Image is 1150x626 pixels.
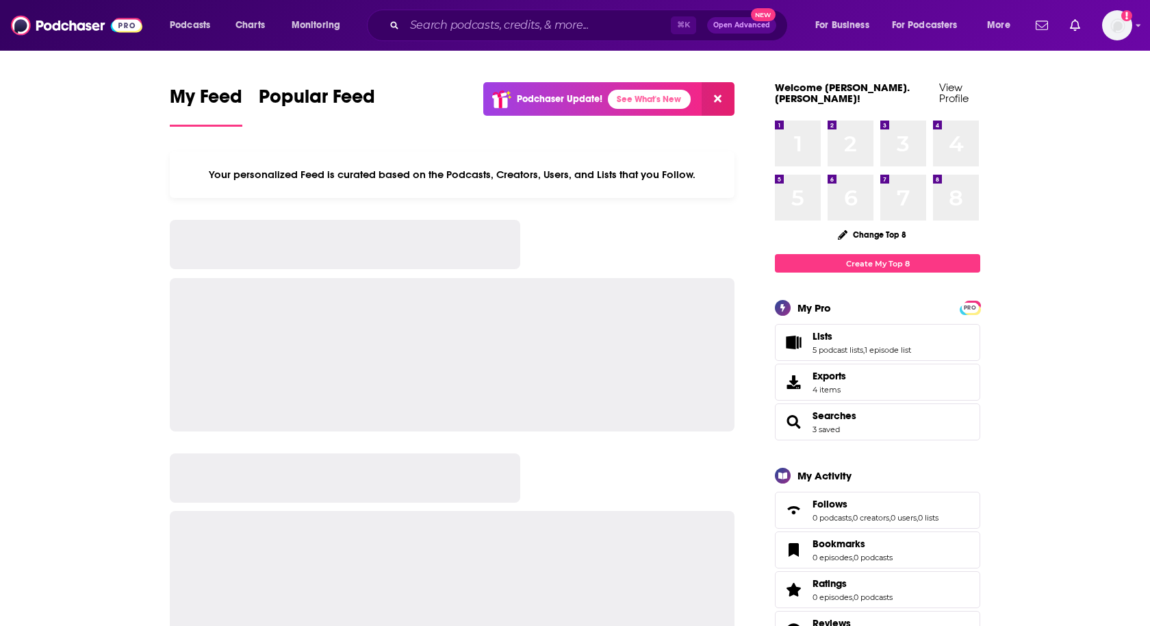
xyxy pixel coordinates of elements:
span: Lists [813,330,832,342]
span: More [987,16,1010,35]
a: Show notifications dropdown [1030,14,1053,37]
a: Searches [780,412,807,431]
button: open menu [160,14,228,36]
span: Searches [775,403,980,440]
a: Follows [780,501,807,520]
span: Podcasts [170,16,210,35]
a: My Feed [170,85,242,127]
span: 4 items [813,385,846,395]
span: My Feed [170,85,242,116]
p: Podchaser Update! [517,93,602,105]
a: PRO [962,302,978,312]
span: Exports [813,370,846,382]
a: Bookmarks [813,538,893,550]
a: See What's New [608,90,691,109]
span: Ratings [813,577,847,590]
a: Bookmarks [780,540,807,560]
button: Open AdvancedNew [707,17,776,34]
a: Lists [813,330,911,342]
button: open menu [883,14,977,36]
a: 0 podcasts [813,513,852,523]
span: Follows [775,492,980,529]
span: Follows [813,498,847,510]
a: 0 podcasts [854,553,893,562]
a: 3 saved [813,425,840,434]
div: Your personalized Feed is curated based on the Podcasts, Creators, Users, and Lists that you Follow. [170,151,734,198]
div: Search podcasts, credits, & more... [380,10,801,41]
a: Follows [813,498,938,510]
a: Exports [775,364,980,401]
a: Ratings [813,577,893,590]
button: open menu [806,14,886,36]
a: 1 episode list [865,345,911,355]
span: Ratings [775,571,980,608]
a: 0 episodes [813,553,852,562]
span: New [751,8,776,21]
a: Popular Feed [259,85,375,127]
span: Charts [235,16,265,35]
a: View Profile [939,81,969,105]
span: PRO [962,303,978,313]
span: Open Advanced [713,22,770,29]
button: Change Top 8 [830,226,915,243]
span: Monitoring [292,16,340,35]
a: 0 podcasts [854,592,893,602]
span: , [917,513,918,523]
span: Bookmarks [813,538,865,550]
span: Logged in as heidi.egloff [1102,10,1132,40]
img: Podchaser - Follow, Share and Rate Podcasts [11,12,142,38]
button: open menu [282,14,358,36]
span: , [852,513,853,523]
span: Exports [780,373,807,392]
span: Lists [775,324,980,361]
img: User Profile [1102,10,1132,40]
span: Popular Feed [259,85,375,116]
a: Searches [813,410,856,422]
span: , [852,553,854,562]
input: Search podcasts, credits, & more... [405,14,671,36]
a: Welcome [PERSON_NAME].[PERSON_NAME]! [775,81,910,105]
a: Create My Top 8 [775,254,980,273]
a: 0 episodes [813,592,852,602]
div: My Pro [797,301,831,314]
a: 0 creators [853,513,889,523]
a: 0 lists [918,513,938,523]
span: , [889,513,891,523]
span: , [863,345,865,355]
span: ⌘ K [671,16,696,34]
span: , [852,592,854,602]
a: Show notifications dropdown [1064,14,1086,37]
a: Charts [227,14,273,36]
span: Bookmarks [775,531,980,568]
button: open menu [977,14,1027,36]
a: Lists [780,333,807,352]
span: For Business [815,16,869,35]
a: 5 podcast lists [813,345,863,355]
a: Ratings [780,580,807,599]
span: For Podcasters [892,16,958,35]
a: 0 users [891,513,917,523]
div: My Activity [797,469,852,482]
svg: Add a profile image [1121,10,1132,21]
button: Show profile menu [1102,10,1132,40]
